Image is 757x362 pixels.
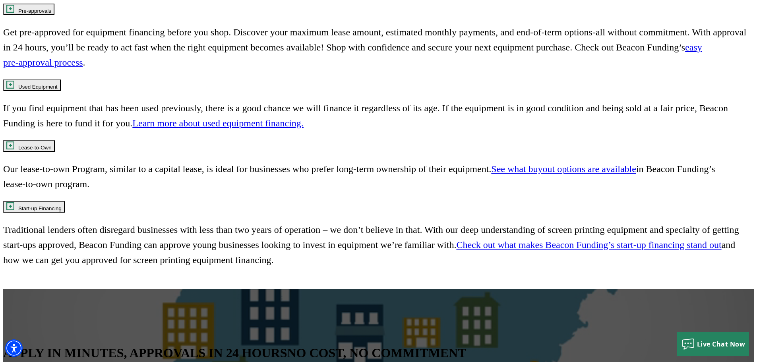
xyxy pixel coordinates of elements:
p: Traditional lenders often disregard businesses with less than two years of operation – we don’t b... [3,222,754,267]
div: Accessibility Menu [5,339,23,357]
img: Expand and Collapse Icon [6,81,14,89]
a: See what buyout options are available - open in a new tab [491,164,636,174]
a: Learn more about used equipment financing. - open in a new tab [132,118,304,128]
img: Expand and Collapse Icon [6,202,14,210]
button: Live Chat Now [677,332,749,356]
span: NO COST, NO COMMITMENT [287,346,466,360]
span: Live Chat Now [697,340,745,348]
p: If you find equipment that has been used previously, there is a good chance we will finance it re... [3,101,754,131]
button: Start-up Financing [3,201,65,213]
button: Used Equipment [3,79,61,91]
button: Lease-to-Own [3,140,55,152]
img: Expand and Collapse Icon [6,5,14,13]
img: Expand and Collapse Icon [6,141,14,149]
p: Get pre‑approved for equipment financing before you shop. Discover your maximum lease amount, est... [3,25,754,70]
p: Our lease‑to‑own Program, similar to a capital lease, is ideal for businesses who prefer long‑ter... [3,161,754,192]
h1: APPLY IN MINUTES, APPROVALS IN 24 HOURS [3,346,754,360]
a: Check out what makes Beacon Funding’s start‑up financing stand out - open in a new tab [456,240,721,250]
button: Pre-approvals [3,4,54,15]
